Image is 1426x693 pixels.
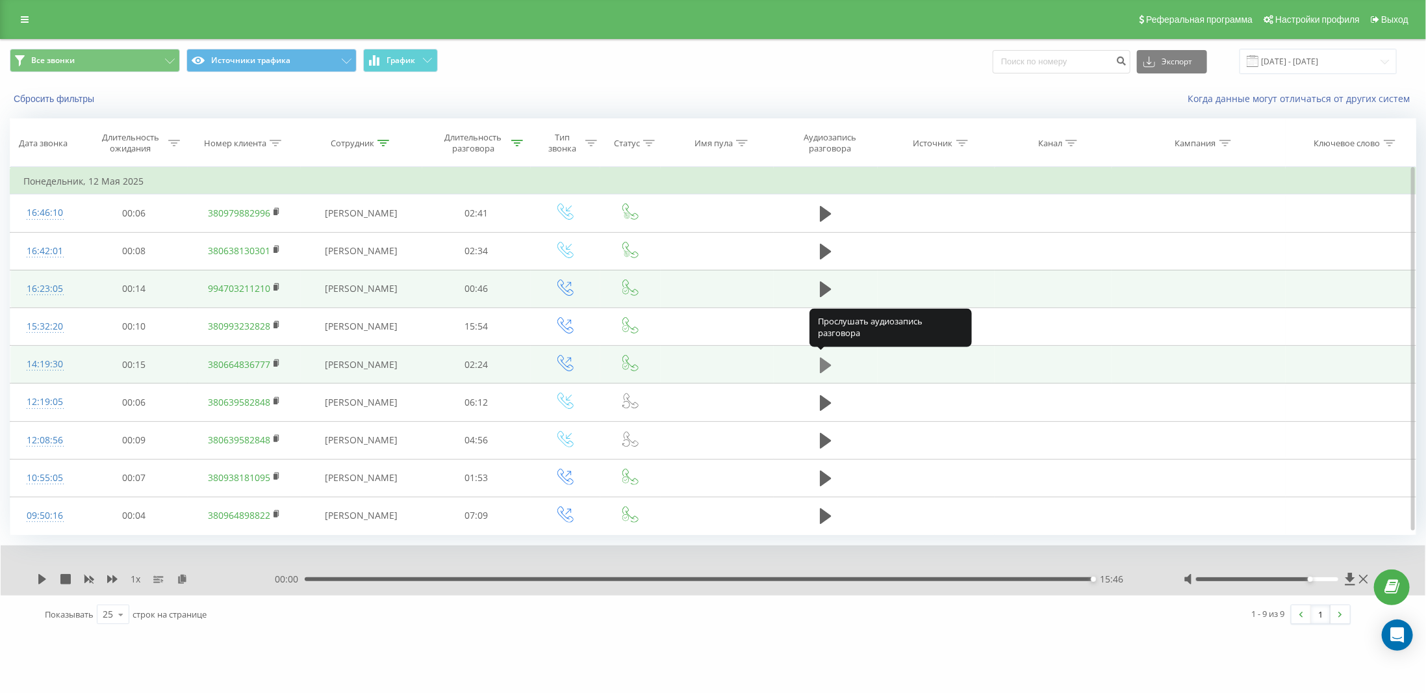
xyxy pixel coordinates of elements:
span: 00:00 [275,573,305,586]
div: 09:50:16 [23,503,66,529]
td: 15:54 [422,307,531,345]
td: Понедельник, 12 Мая 2025 [10,168,1416,194]
div: Тип звонка [542,132,582,154]
span: График [387,56,416,65]
button: График [363,49,438,72]
td: [PERSON_NAME] [301,384,422,421]
td: 00:15 [79,346,188,384]
div: 12:08:56 [23,428,66,453]
td: 00:09 [79,421,188,459]
div: Accessibility label [1091,577,1096,582]
td: [PERSON_NAME] [301,346,422,384]
span: Реферальная программа [1146,14,1253,25]
td: 00:06 [79,194,188,232]
input: Поиск по номеру [993,50,1130,73]
button: Все звонки [10,49,180,72]
td: 02:41 [422,194,531,232]
a: 380639582848 [208,396,270,408]
div: Аудиозапись разговора [787,132,872,154]
td: 02:34 [422,232,531,270]
span: 15:46 [1100,573,1123,586]
td: [PERSON_NAME] [301,194,422,232]
a: 994703211210 [208,282,270,294]
td: [PERSON_NAME] [301,270,422,307]
td: 06:12 [422,384,531,421]
div: 16:46:10 [23,200,66,226]
div: Длительность ожидания [95,132,165,154]
td: [PERSON_NAME] [301,459,422,497]
div: Имя пула [694,138,733,149]
td: 00:08 [79,232,188,270]
div: Open Intercom Messenger [1382,620,1413,651]
td: [PERSON_NAME] [301,497,422,534]
div: Источник [913,138,953,149]
a: 380639582848 [208,434,270,446]
div: Канал [1038,138,1062,149]
a: 380664836777 [208,358,270,371]
td: 00:06 [79,384,188,421]
td: 01:53 [422,459,531,497]
span: Выход [1381,14,1408,25]
td: 02:24 [422,346,531,384]
td: 07:09 [422,497,531,534]
td: [PERSON_NAME] [301,307,422,345]
div: Сотрудник [331,138,374,149]
div: Кампания [1175,138,1216,149]
td: 00:04 [79,497,188,534]
div: 15:32:20 [23,314,66,339]
span: Показывать [45,608,94,620]
div: Статус [614,138,640,149]
div: Номер клиента [204,138,266,149]
td: [PERSON_NAME] [301,421,422,459]
div: Длительность разговора [439,132,508,154]
div: 1 - 9 из 9 [1252,607,1285,620]
td: [PERSON_NAME] [301,232,422,270]
td: 00:10 [79,307,188,345]
td: 00:46 [422,270,531,307]
div: Прослушать аудиозапись разговора [809,308,972,346]
span: Все звонки [31,55,75,66]
a: Когда данные могут отличаться от других систем [1188,92,1416,105]
span: Настройки профиля [1275,14,1360,25]
td: 00:14 [79,270,188,307]
a: 380638130301 [208,244,270,257]
a: 380993232828 [208,320,270,332]
td: 00:07 [79,459,188,497]
button: Экспорт [1137,50,1207,73]
a: 380964898822 [208,509,270,521]
button: Сбросить фильтры [10,93,101,105]
div: 16:23:05 [23,276,66,302]
div: 12:19:05 [23,389,66,415]
button: Источники трафика [186,49,357,72]
div: 10:55:05 [23,465,66,491]
div: 16:42:01 [23,239,66,264]
td: 04:56 [422,421,531,459]
span: строк на странице [133,608,207,620]
div: 25 [103,608,113,621]
span: 1 x [131,573,140,586]
a: 380938181095 [208,471,270,484]
a: 1 [1311,605,1331,623]
div: Ключевое слово [1314,138,1381,149]
div: Дата звонка [19,138,68,149]
a: 380979882996 [208,207,270,219]
div: 14:19:30 [23,352,66,377]
div: Accessibility label [1308,577,1313,582]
